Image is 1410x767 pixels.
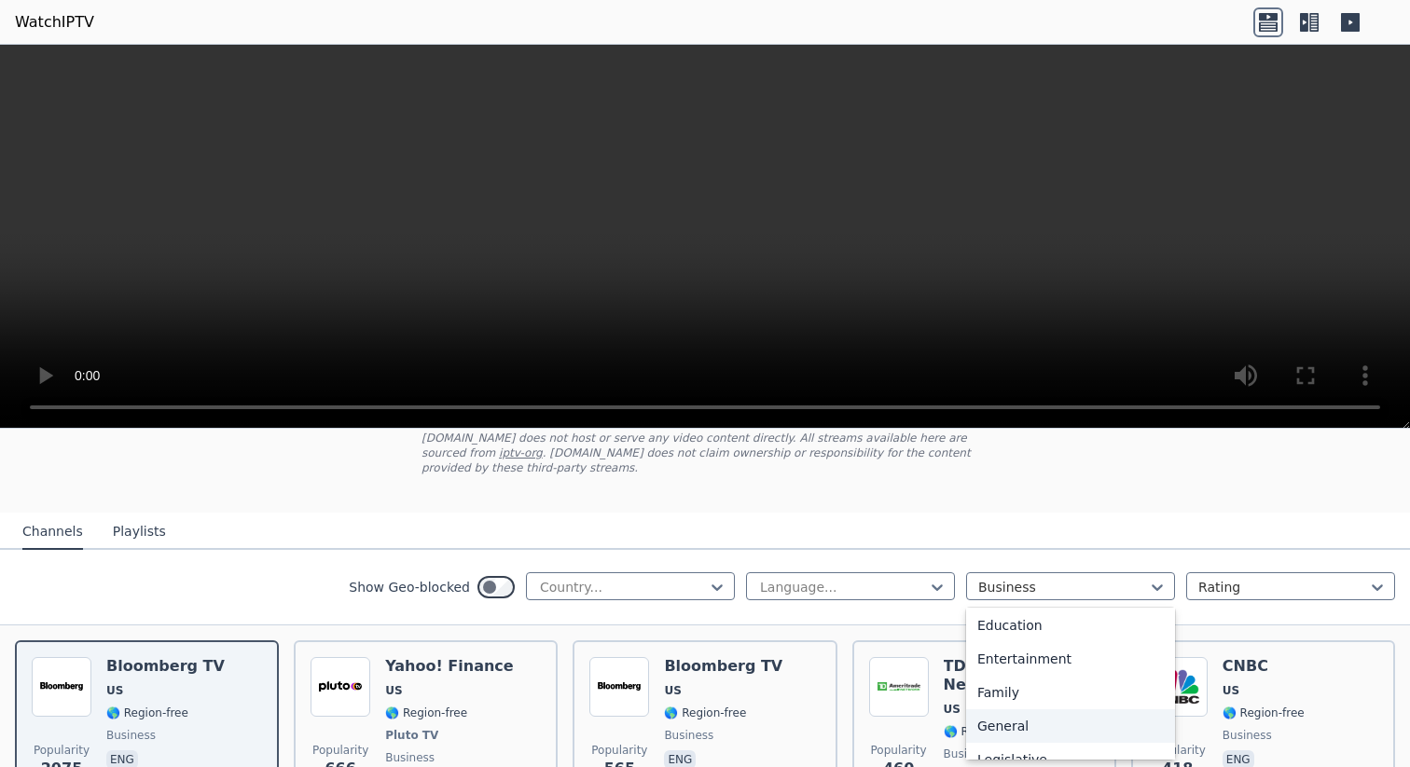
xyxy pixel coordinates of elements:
[106,683,123,698] span: US
[499,446,543,459] a: iptv-org
[385,683,402,698] span: US
[664,657,782,676] h6: Bloomberg TV
[589,657,649,717] img: Bloomberg TV
[966,642,1175,676] div: Entertainment
[591,743,647,758] span: Popularity
[34,743,90,758] span: Popularity
[966,676,1175,709] div: Family
[385,657,513,676] h6: Yahoo! Finance
[944,657,1099,694] h6: TD Ameritrade Network
[1223,683,1239,698] span: US
[1150,743,1206,758] span: Popularity
[664,728,713,743] span: business
[869,657,929,717] img: TD Ameritrade Network
[311,657,370,717] img: Yahoo! Finance
[22,514,83,550] button: Channels
[1223,657,1305,676] h6: CNBC
[32,657,91,717] img: Bloomberg TV
[1223,728,1272,743] span: business
[871,743,927,758] span: Popularity
[385,705,467,720] span: 🌎 Region-free
[1148,657,1208,717] img: CNBC
[966,609,1175,642] div: Education
[312,743,368,758] span: Popularity
[944,746,993,761] span: business
[106,728,156,743] span: business
[944,724,1026,739] span: 🌎 Region-free
[422,431,988,475] p: [DOMAIN_NAME] does not host or serve any video content directly. All streams available here are s...
[664,705,746,720] span: 🌎 Region-free
[664,683,681,698] span: US
[385,728,438,743] span: Pluto TV
[106,657,225,676] h6: Bloomberg TV
[113,514,166,550] button: Playlists
[966,709,1175,743] div: General
[15,11,94,34] a: WatchIPTV
[385,750,435,765] span: business
[349,578,470,596] label: Show Geo-blocked
[944,702,961,717] span: US
[1223,705,1305,720] span: 🌎 Region-free
[106,705,188,720] span: 🌎 Region-free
